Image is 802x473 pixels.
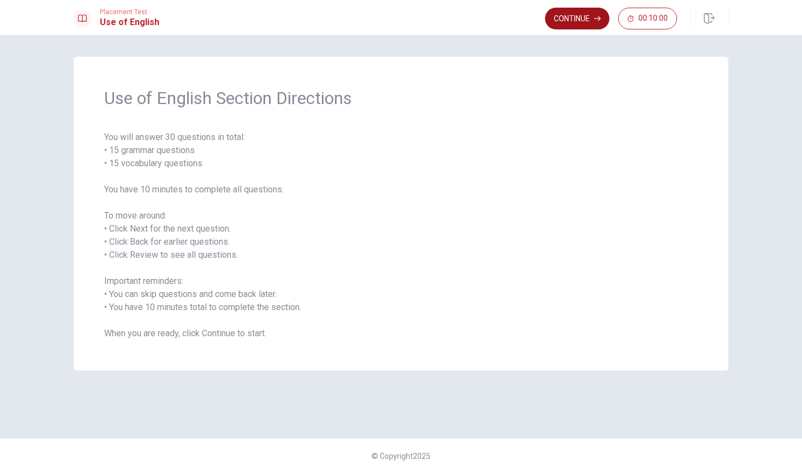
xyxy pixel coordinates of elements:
[545,8,609,29] button: Continue
[618,8,677,29] button: 00:10:00
[104,131,698,340] span: You will answer 30 questions in total: • 15 grammar questions • 15 vocabulary questions You have ...
[100,8,159,16] span: Placement Test
[104,87,698,109] span: Use of English Section Directions
[372,452,430,460] span: © Copyright 2025
[100,16,159,29] h1: Use of English
[638,14,668,23] span: 00:10:00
